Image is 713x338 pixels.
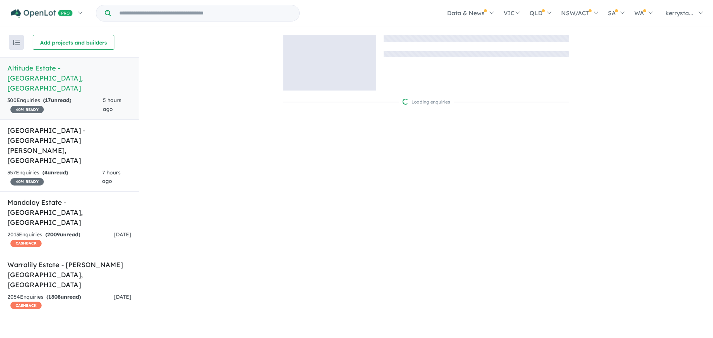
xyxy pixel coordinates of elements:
[13,40,20,45] img: sort.svg
[47,231,60,238] span: 2009
[114,231,131,238] span: [DATE]
[10,178,44,186] span: 40 % READY
[7,96,103,114] div: 300 Enquir ies
[403,98,450,106] div: Loading enquiries
[10,240,42,247] span: CASHBACK
[44,169,48,176] span: 4
[10,302,42,309] span: CASHBACK
[33,35,114,50] button: Add projects and builders
[665,9,693,17] span: kerrysta...
[102,169,121,185] span: 7 hours ago
[7,197,131,227] h5: Mandalay Estate - [GEOGRAPHIC_DATA] , [GEOGRAPHIC_DATA]
[7,293,114,311] div: 2054 Enquir ies
[7,63,131,93] h5: Altitude Estate - [GEOGRAPHIC_DATA] , [GEOGRAPHIC_DATA]
[11,9,73,18] img: Openlot PRO Logo White
[45,231,80,238] strong: ( unread)
[45,97,51,104] span: 17
[7,230,114,248] div: 2013 Enquir ies
[7,168,102,186] div: 357 Enquir ies
[7,125,131,165] h5: [GEOGRAPHIC_DATA] - [GEOGRAPHIC_DATA][PERSON_NAME] , [GEOGRAPHIC_DATA]
[113,5,298,21] input: Try estate name, suburb, builder or developer
[46,293,81,300] strong: ( unread)
[42,169,68,176] strong: ( unread)
[10,106,44,113] span: 40 % READY
[43,97,71,104] strong: ( unread)
[103,97,121,112] span: 5 hours ago
[48,293,61,300] span: 1808
[7,260,131,290] h5: Warralily Estate - [PERSON_NAME][GEOGRAPHIC_DATA] , [GEOGRAPHIC_DATA]
[114,293,131,300] span: [DATE]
